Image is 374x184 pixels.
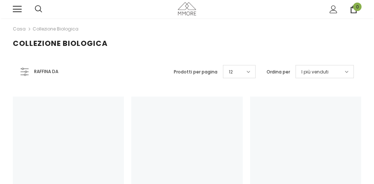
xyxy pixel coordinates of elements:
a: 0 [350,6,357,13]
span: Collezione biologica [13,38,108,48]
a: Casa [13,25,26,33]
span: I più venduti [301,68,329,76]
span: Raffina da [34,68,58,76]
a: Collezione biologica [33,26,78,32]
img: Casi MMORE [178,2,196,15]
label: Prodotti per pagina [174,68,217,76]
span: 0 [353,3,362,11]
label: Ordina per [267,68,290,76]
span: 12 [229,68,233,76]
